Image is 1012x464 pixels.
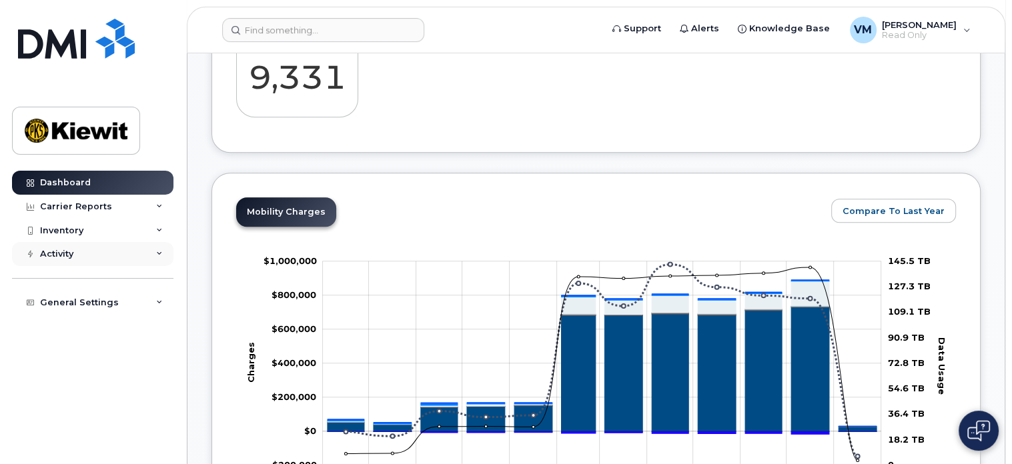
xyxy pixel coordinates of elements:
[327,280,876,426] g: GST
[888,383,925,393] tspan: 54.6 TB
[272,323,316,333] g: $0
[749,22,830,35] span: Knowledge Base
[882,19,957,30] span: [PERSON_NAME]
[264,255,317,265] tspan: $1,000,000
[854,22,872,38] span: VM
[304,425,316,435] tspan: $0
[888,408,925,419] tspan: 36.4 TB
[272,289,316,299] g: $0
[888,281,931,291] tspan: 127.3 TB
[272,391,316,401] tspan: $200,000
[249,22,346,110] a: Data Conflicts 9,331
[272,357,316,367] tspan: $400,000
[882,30,957,41] span: Read Only
[222,18,424,42] input: Find something...
[831,199,956,223] button: Compare To Last Year
[888,306,931,317] tspan: 109.1 TB
[272,357,316,367] g: $0
[272,391,316,401] g: $0
[245,341,256,382] tspan: Charges
[272,289,316,299] tspan: $800,000
[624,22,661,35] span: Support
[937,337,947,394] tspan: Data Usage
[967,420,990,441] img: Open chat
[603,15,670,42] a: Support
[272,323,316,333] tspan: $600,000
[843,205,945,217] span: Compare To Last Year
[888,331,925,342] tspan: 90.9 TB
[691,22,719,35] span: Alerts
[888,255,931,265] tspan: 145.5 TB
[888,433,925,444] tspan: 18.2 TB
[728,15,839,42] a: Knowledge Base
[670,15,728,42] a: Alerts
[841,17,980,43] div: Veronica Medina
[264,255,317,265] g: $0
[888,357,925,367] tspan: 72.8 TB
[236,197,336,227] a: Mobility Charges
